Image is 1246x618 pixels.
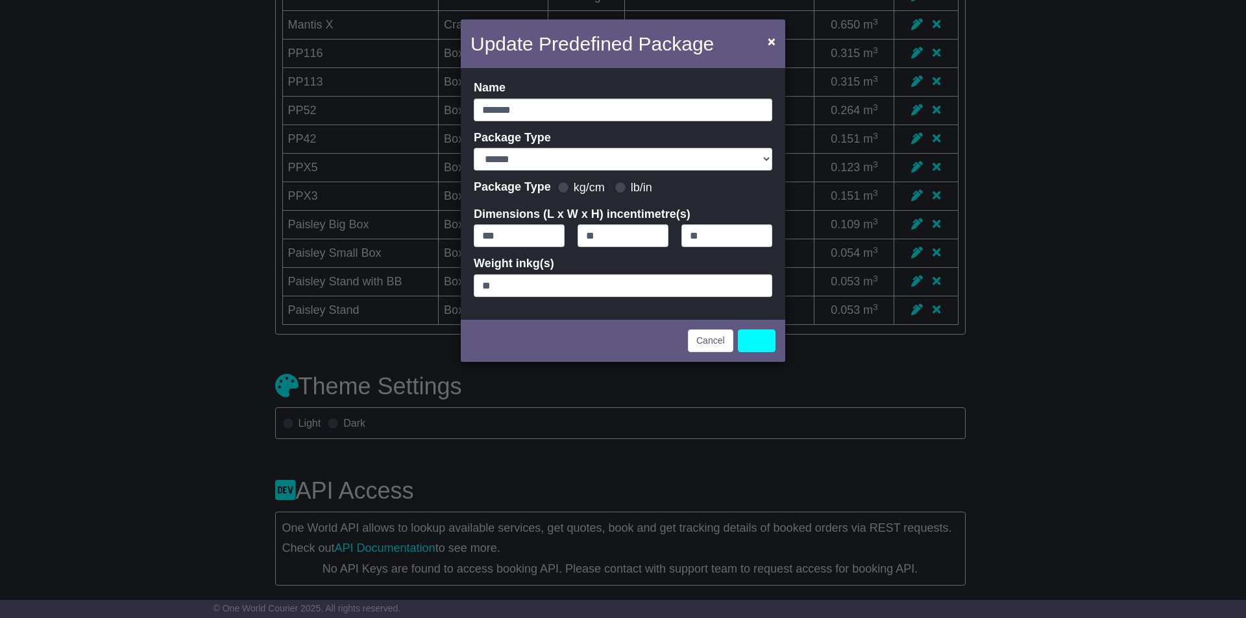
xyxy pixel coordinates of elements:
label: Dimensions (L x W x H) in [474,208,690,222]
span: centimetre(s) [617,208,690,220]
button: Close [761,28,782,54]
span: kg(s) [526,257,554,270]
a: Save [738,329,776,352]
span: × [768,34,776,49]
label: kg/cm [574,181,605,195]
label: Name [474,81,506,95]
label: Package Type [474,180,551,195]
button: Cancel [688,329,733,352]
label: Weight in [474,257,554,271]
label: lb/in [631,181,652,195]
label: Package Type [474,131,551,145]
h4: Update Predefined Package [470,29,714,58]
